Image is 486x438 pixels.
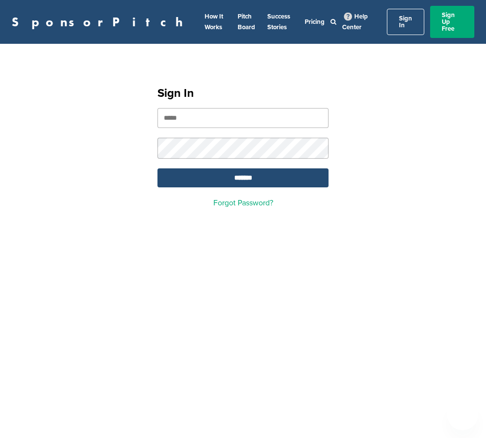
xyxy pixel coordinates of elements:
a: Help Center [342,11,368,33]
a: Forgot Password? [213,198,273,208]
a: How It Works [205,13,223,31]
a: Pricing [305,18,325,26]
iframe: Button to launch messaging window [447,399,478,430]
a: Pitch Board [238,13,255,31]
a: SponsorPitch [12,16,189,28]
h1: Sign In [157,85,329,102]
a: Sign Up Free [430,6,474,38]
a: Success Stories [267,13,290,31]
a: Sign In [387,9,424,35]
